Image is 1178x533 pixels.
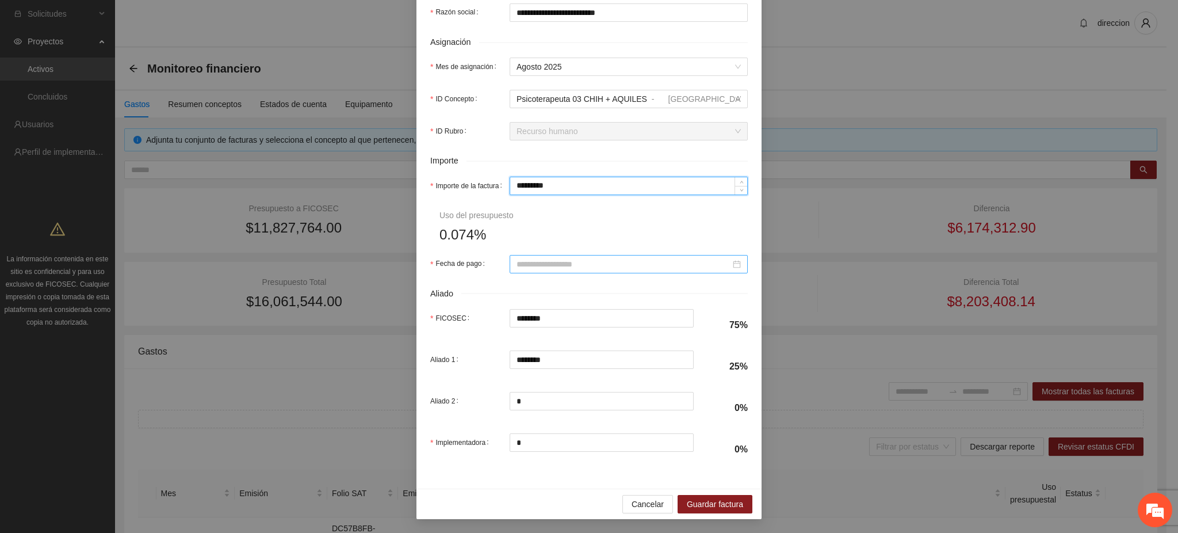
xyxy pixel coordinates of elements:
[707,319,748,332] h4: 75%
[6,314,219,355] textarea: Escriba su mensaje y pulse “Intro”
[510,3,748,22] input: Razón social:
[707,402,748,414] h4: 0%
[430,177,507,195] label: Importe de la factura:
[687,498,743,511] span: Guardar factura
[738,187,745,194] span: down
[678,495,752,513] button: Guardar factura
[735,186,747,195] span: Decrease Value
[652,94,655,104] span: -
[189,6,216,33] div: Minimizar ventana de chat en vivo
[738,178,745,185] span: up
[510,310,694,327] input: FICOSEC:
[60,59,193,74] div: Chatee con nosotros ahora
[632,498,664,511] span: Cancelar
[430,351,463,369] label: Aliado 1:
[439,209,513,222] div: Uso del presupuesto
[430,90,482,108] label: ID Concepto:
[517,58,741,75] span: Agosto 2025
[668,94,752,104] span: [GEOGRAPHIC_DATA]
[430,287,461,300] span: Aliado
[735,177,747,186] span: Increase Value
[510,177,747,195] input: Importe de la factura:
[430,36,479,49] span: Asignación
[510,434,694,451] input: Implementadora:
[510,351,694,368] input: Aliado 1:
[430,433,494,452] label: Implementadora:
[430,309,474,328] label: FICOSEC:
[430,255,489,273] label: Fecha de pago:
[517,123,741,140] span: Recurso humano
[517,258,730,271] input: Fecha de pago:
[430,3,483,22] label: Razón social:
[517,94,647,104] span: Psicoterapeuta 03 CHIH + AQUILES
[430,58,501,76] label: Mes de asignación:
[707,443,748,456] h4: 0%
[430,392,463,410] label: Aliado 2:
[510,393,694,410] input: Aliado 2:
[430,154,466,167] span: Importe
[622,495,673,513] button: Cancelar
[439,224,486,246] span: 0.074%
[430,122,471,140] label: ID Rubro:
[707,360,748,373] h4: 25%
[67,154,159,270] span: Estamos en línea.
